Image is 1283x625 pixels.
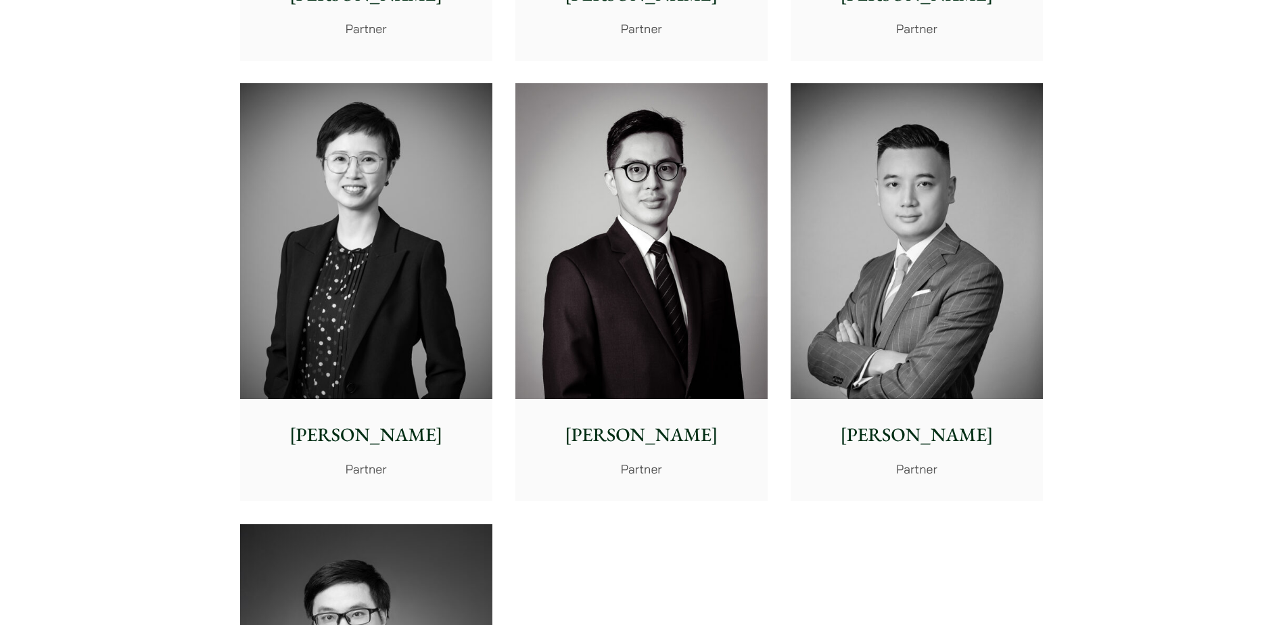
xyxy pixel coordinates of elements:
[251,460,482,478] p: Partner
[791,83,1043,501] a: [PERSON_NAME] Partner
[801,421,1032,449] p: [PERSON_NAME]
[526,460,757,478] p: Partner
[515,83,768,501] a: [PERSON_NAME] Partner
[526,421,757,449] p: [PERSON_NAME]
[240,83,492,501] a: [PERSON_NAME] Partner
[251,421,482,449] p: [PERSON_NAME]
[801,460,1032,478] p: Partner
[251,20,482,38] p: Partner
[526,20,757,38] p: Partner
[801,20,1032,38] p: Partner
